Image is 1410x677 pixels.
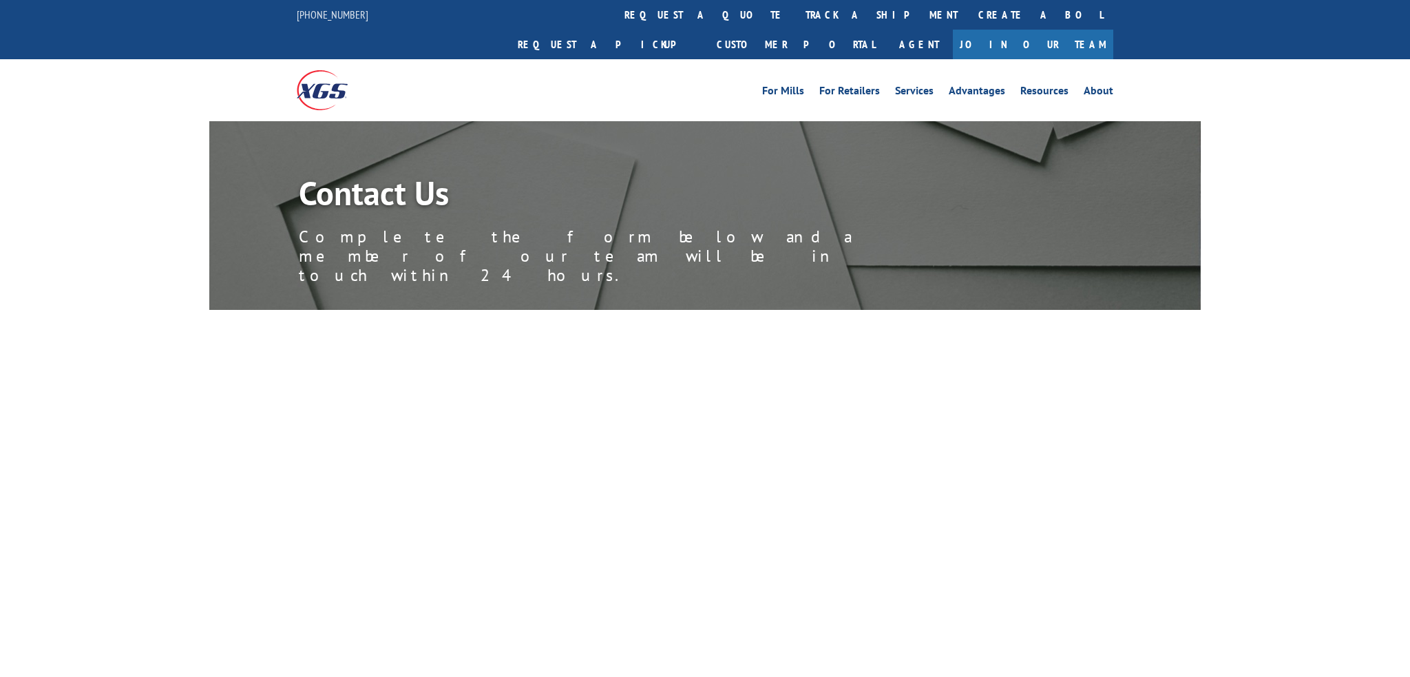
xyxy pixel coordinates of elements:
[507,30,706,59] a: Request a pickup
[762,85,804,101] a: For Mills
[297,8,368,21] a: [PHONE_NUMBER]
[819,85,880,101] a: For Retailers
[1084,85,1113,101] a: About
[885,30,953,59] a: Agent
[299,176,918,216] h1: Contact Us
[1020,85,1069,101] a: Resources
[706,30,885,59] a: Customer Portal
[953,30,1113,59] a: Join Our Team
[299,227,918,285] p: Complete the form below and a member of our team will be in touch within 24 hours.
[895,85,934,101] a: Services
[949,85,1005,101] a: Advantages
